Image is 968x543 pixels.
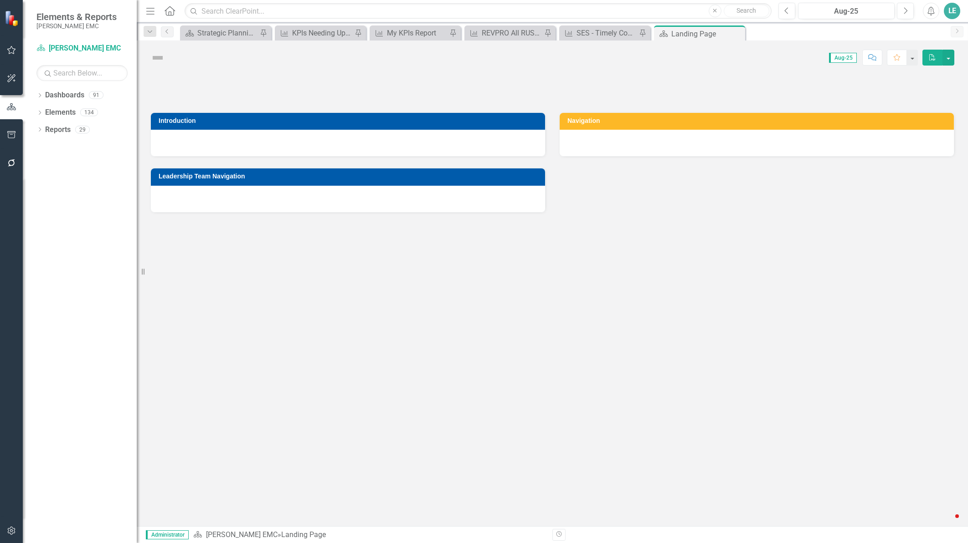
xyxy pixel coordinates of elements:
[36,22,117,30] small: [PERSON_NAME] EMC
[45,125,71,135] a: Reports
[292,27,352,39] div: KPIs Needing Updated
[944,3,960,19] button: LE
[185,3,772,19] input: Search ClearPoint...
[829,53,857,63] span: Aug-25
[193,530,546,540] div: »
[159,117,541,124] h3: Introduction
[159,173,541,180] h3: Leadership Team Navigation
[36,11,117,22] span: Elements & Reports
[482,27,542,39] div: REVPRO All RUS Budget to Actuals
[36,43,128,54] a: [PERSON_NAME] EMC
[467,27,542,39] a: REVPRO All RUS Budget to Actuals
[36,65,128,81] input: Search Below...
[281,530,326,539] div: Landing Page
[146,530,189,539] span: Administrator
[567,117,949,124] h3: Navigation
[372,27,447,39] a: My KPIs Report
[801,6,891,17] div: Aug-25
[387,27,447,39] div: My KPIs Report
[277,27,352,39] a: KPIs Needing Updated
[45,107,76,118] a: Elements
[150,51,165,65] img: Not Defined
[724,5,769,17] button: Search
[671,28,743,40] div: Landing Page
[736,7,756,14] span: Search
[561,27,637,39] a: SES - Timely Communication to Members
[45,90,84,101] a: Dashboards
[798,3,895,19] button: Aug-25
[937,512,959,534] iframe: Intercom live chat
[577,27,637,39] div: SES - Timely Communication to Members
[197,27,257,39] div: Strategic Planning & Analytics
[5,10,21,26] img: ClearPoint Strategy
[80,109,98,117] div: 134
[89,91,103,99] div: 91
[206,530,278,539] a: [PERSON_NAME] EMC
[182,27,257,39] a: Strategic Planning & Analytics
[75,126,90,133] div: 29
